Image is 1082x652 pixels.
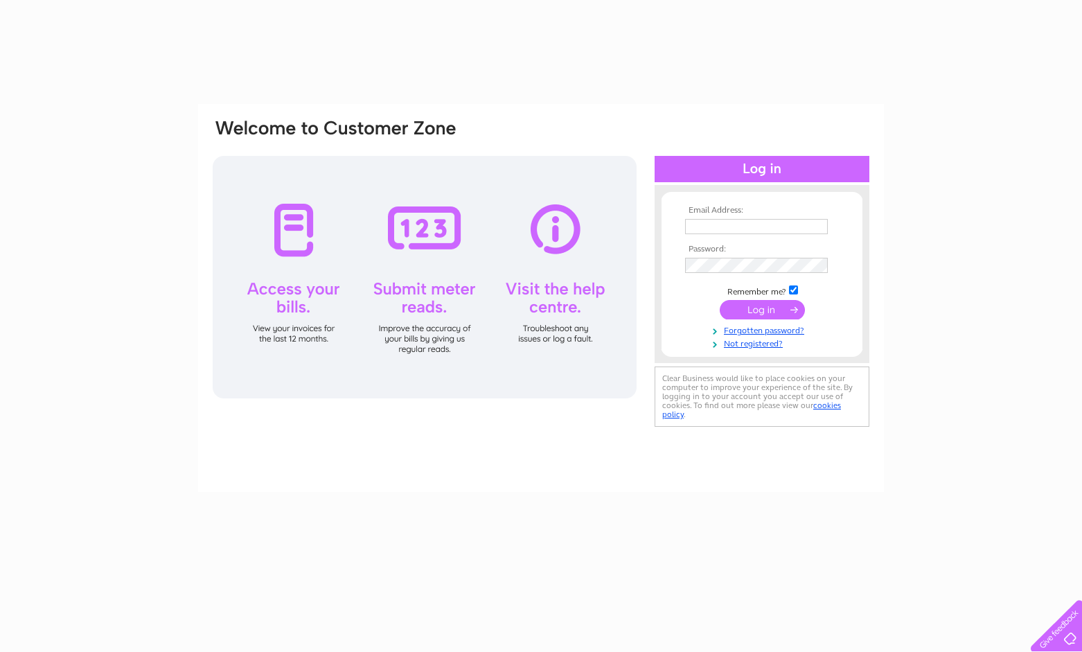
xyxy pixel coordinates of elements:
[662,400,841,419] a: cookies policy
[685,323,842,336] a: Forgotten password?
[655,367,869,427] div: Clear Business would like to place cookies on your computer to improve your experience of the sit...
[720,300,805,319] input: Submit
[682,283,842,297] td: Remember me?
[685,336,842,349] a: Not registered?
[682,206,842,215] th: Email Address:
[682,245,842,254] th: Password:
